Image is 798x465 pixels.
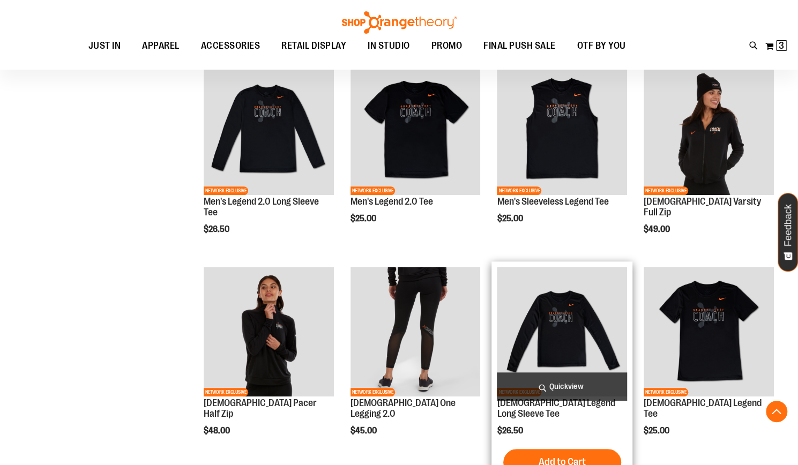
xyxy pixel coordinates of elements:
img: OTF Ladies Coach FA23 Legend LS Tee - Black primary image [497,267,627,397]
a: [DEMOGRAPHIC_DATA] Pacer Half Zip [204,397,317,419]
button: Back To Top [766,401,787,422]
span: Feedback [783,204,793,246]
a: OTF Ladies Coach FA23 Pacer Half Zip - Black primary imageNETWORK EXCLUSIVE [204,267,334,399]
span: NETWORK EXCLUSIVE [644,186,688,195]
a: OTF Ladies Coach FA23 Legend LS Tee - Black primary imageNETWORK EXCLUSIVE [497,267,627,399]
a: Men's Sleeveless Legend Tee [497,196,608,207]
a: PROMO [421,34,473,58]
div: product [491,59,632,251]
span: $45.00 [350,426,378,436]
span: $26.50 [204,224,231,234]
a: Men's Legend 2.0 Long Sleeve Tee [204,196,319,217]
span: $26.50 [497,426,524,436]
span: NETWORK EXCLUSIVE [204,186,248,195]
img: OTF Mens Coach FA23 Legend 2.0 SS Tee - Black primary image [350,65,481,195]
a: OTF Mens Coach FA23 Legend Sleeveless Tee - Black primary imageNETWORK EXCLUSIVE [497,65,627,197]
a: FINAL PUSH SALE [473,34,566,58]
span: NETWORK EXCLUSIVE [350,186,395,195]
span: NETWORK EXCLUSIVE [204,388,248,396]
a: APPAREL [131,34,190,58]
a: [DEMOGRAPHIC_DATA] Legend Tee [644,397,762,419]
span: NETWORK EXCLUSIVE [644,388,688,396]
div: product [198,261,339,463]
div: product [638,261,779,463]
a: OTF Ladies Coach FA23 One Legging 2.0 - Black primary imageNETWORK EXCLUSIVE [350,267,481,399]
span: OTF BY YOU [577,34,626,58]
img: OTF Ladies Coach FA23 One Legging 2.0 - Black primary image [350,267,481,397]
a: OTF Ladies Coach FA23 Varsity Full Zip - Black primary imageNETWORK EXCLUSIVE [644,65,774,197]
span: ACCESSORIES [201,34,260,58]
a: OTF Ladies Coach FA23 Legend SS Tee - Black primary imageNETWORK EXCLUSIVE [644,267,774,399]
div: product [638,59,779,261]
img: OTF Mens Coach FA23 Legend 2.0 LS Tee - Black primary image [204,65,334,195]
span: $25.00 [350,214,378,223]
a: [DEMOGRAPHIC_DATA] Varsity Full Zip [644,196,761,217]
span: NETWORK EXCLUSIVE [350,388,395,396]
div: product [345,261,486,463]
span: APPAREL [142,34,180,58]
a: RETAIL DISPLAY [271,34,357,58]
span: IN STUDIO [368,34,410,58]
a: OTF BY YOU [566,34,637,58]
span: RETAIL DISPLAY [281,34,346,58]
span: $25.00 [497,214,524,223]
span: $49.00 [644,224,672,234]
div: product [198,59,339,261]
a: [DEMOGRAPHIC_DATA] One Legging 2.0 [350,397,456,419]
a: ACCESSORIES [190,34,271,58]
img: Shop Orangetheory [340,11,458,34]
img: OTF Ladies Coach FA23 Pacer Half Zip - Black primary image [204,267,334,397]
a: [DEMOGRAPHIC_DATA] Legend Long Sleeve Tee [497,397,615,419]
a: Quickview [497,372,627,401]
span: NETWORK EXCLUSIVE [497,186,541,195]
span: JUST IN [88,34,121,58]
a: OTF Mens Coach FA23 Legend 2.0 LS Tee - Black primary imageNETWORK EXCLUSIVE [204,65,334,197]
a: Men's Legend 2.0 Tee [350,196,433,207]
span: FINAL PUSH SALE [483,34,556,58]
span: 3 [779,40,784,51]
span: $25.00 [644,426,671,436]
img: OTF Mens Coach FA23 Legend Sleeveless Tee - Black primary image [497,65,627,195]
span: $48.00 [204,426,232,436]
a: OTF Mens Coach FA23 Legend 2.0 SS Tee - Black primary imageNETWORK EXCLUSIVE [350,65,481,197]
a: IN STUDIO [357,34,421,58]
a: JUST IN [78,34,132,58]
img: OTF Ladies Coach FA23 Legend SS Tee - Black primary image [644,267,774,397]
img: OTF Ladies Coach FA23 Varsity Full Zip - Black primary image [644,65,774,195]
span: PROMO [431,34,463,58]
div: product [345,59,486,251]
button: Feedback - Show survey [778,193,798,272]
